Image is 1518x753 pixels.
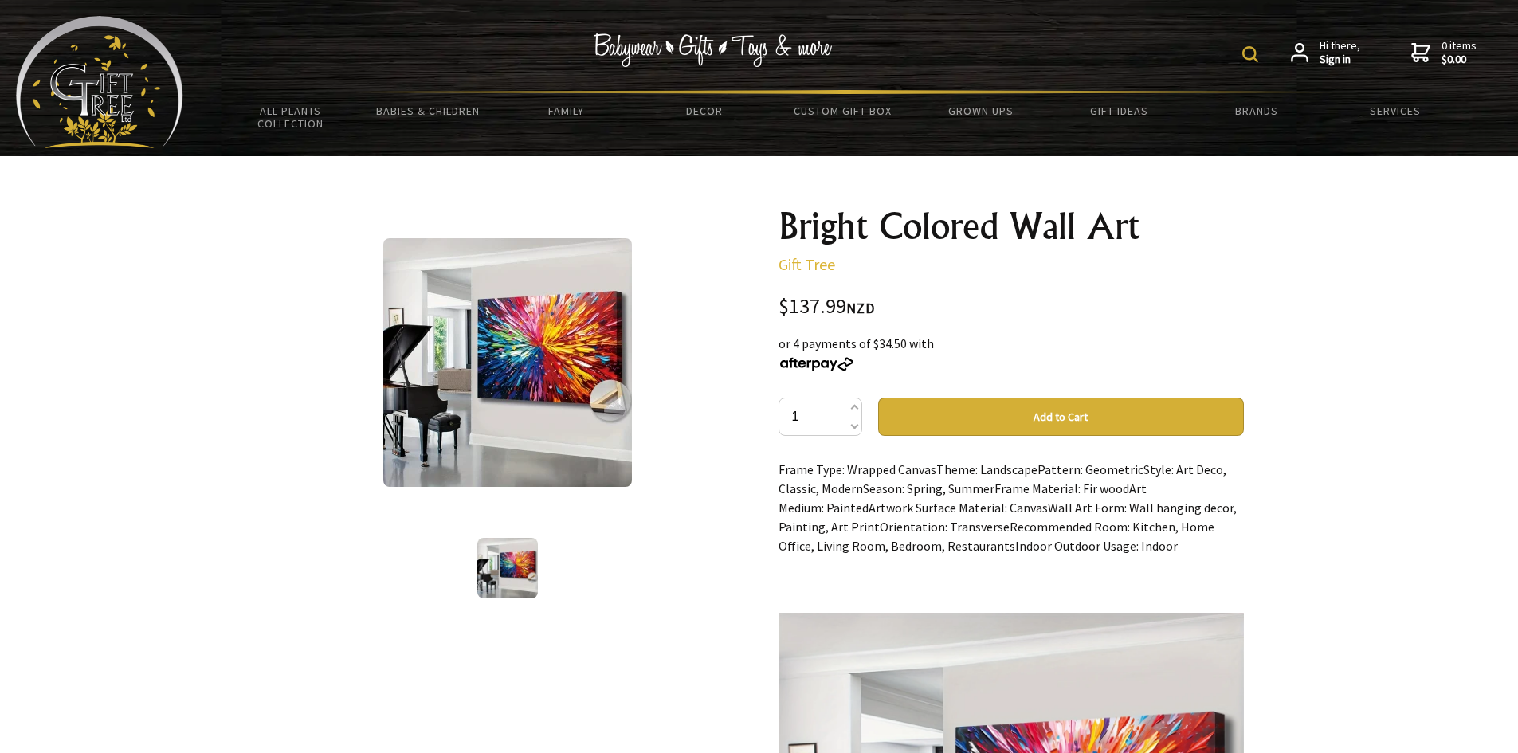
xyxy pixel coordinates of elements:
a: Grown Ups [912,94,1049,127]
strong: Sign in [1320,53,1360,67]
h1: Bright Colored Wall Art [779,207,1244,245]
img: product search [1242,46,1258,62]
span: NZD [846,299,875,317]
div: $137.99 [779,296,1244,318]
img: Bright Colored Wall Art [477,538,538,598]
a: 0 items$0.00 [1411,39,1477,67]
img: Babyware - Gifts - Toys and more... [16,16,183,148]
a: Babies & Children [359,94,497,127]
strong: $0.00 [1442,53,1477,67]
div: or 4 payments of $34.50 with [779,334,1244,372]
button: Add to Cart [878,398,1244,436]
a: Hi there,Sign in [1291,39,1360,67]
a: Custom Gift Box [774,94,912,127]
img: Babywear - Gifts - Toys & more [594,33,833,67]
span: 0 items [1442,38,1477,67]
a: Gift Tree [779,254,835,274]
a: All Plants Collection [222,94,359,140]
img: Bright Colored Wall Art [383,238,632,487]
a: Decor [635,94,773,127]
a: Brands [1188,94,1326,127]
a: Family [497,94,635,127]
span: Hi there, [1320,39,1360,67]
a: Gift Ideas [1049,94,1187,127]
img: Afterpay [779,357,855,371]
a: Services [1326,94,1464,127]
